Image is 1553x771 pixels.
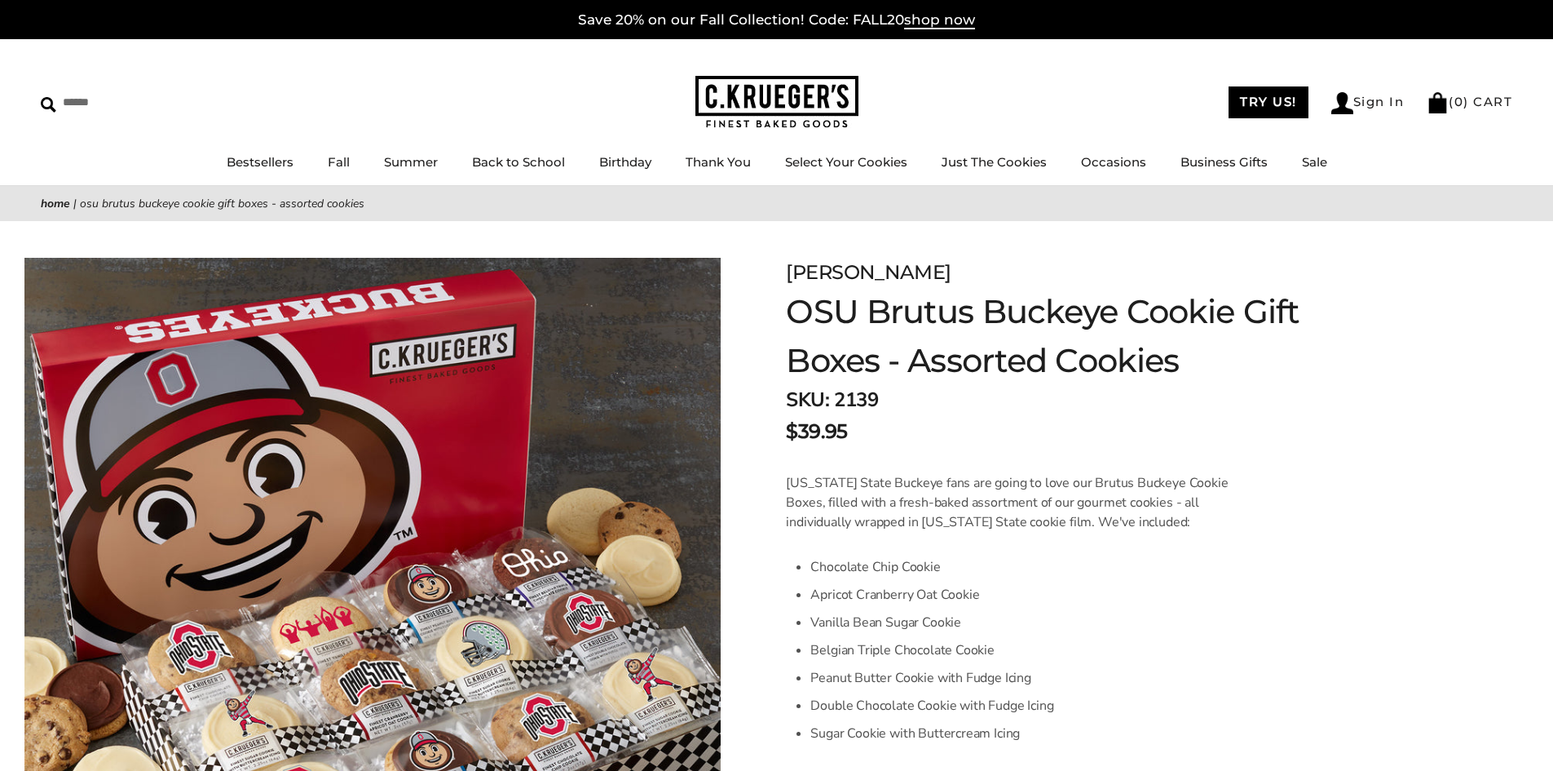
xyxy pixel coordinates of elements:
[1454,94,1464,109] span: 0
[1302,154,1327,170] a: Sale
[942,154,1047,170] a: Just The Cookies
[810,720,1232,747] li: Sugar Cookie with Buttercream Icing
[1180,154,1268,170] a: Business Gifts
[810,664,1232,692] li: Peanut Butter Cookie with Fudge Icing
[41,97,56,113] img: Search
[73,196,77,211] span: |
[328,154,350,170] a: Fall
[472,154,565,170] a: Back to School
[41,194,1512,213] nav: breadcrumbs
[786,417,847,446] span: $39.95
[41,196,70,211] a: Home
[1081,154,1146,170] a: Occasions
[695,76,858,129] img: C.KRUEGER'S
[786,258,1306,287] div: [PERSON_NAME]
[578,11,975,29] a: Save 20% on our Fall Collection! Code: FALL20shop now
[1229,86,1308,118] a: TRY US!
[904,11,975,29] span: shop now
[785,154,907,170] a: Select Your Cookies
[1331,92,1405,114] a: Sign In
[1331,92,1353,114] img: Account
[80,196,364,211] span: OSU Brutus Buckeye Cookie Gift Boxes - Assorted Cookies
[786,387,829,413] strong: SKU:
[227,154,293,170] a: Bestsellers
[810,553,1232,581] li: Chocolate Chip Cookie
[1427,92,1449,113] img: Bag
[1427,94,1512,109] a: (0) CART
[810,609,1232,636] li: Vanilla Bean Sugar Cookie
[810,692,1232,720] li: Double Chocolate Cookie with Fudge Icing
[41,90,235,115] input: Search
[810,581,1232,609] li: Apricot Cranberry Oat Cookie
[384,154,438,170] a: Summer
[810,636,1232,664] li: Belgian Triple Chocolate Cookie
[599,154,651,170] a: Birthday
[686,154,751,170] a: Thank You
[834,387,878,413] span: 2139
[786,287,1306,385] h1: OSU Brutus Buckeye Cookie Gift Boxes - Assorted Cookies
[786,473,1232,532] p: [US_STATE] State Buckeye fans are going to love our Brutus Buckeye Cookie Boxes, filled with a fr...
